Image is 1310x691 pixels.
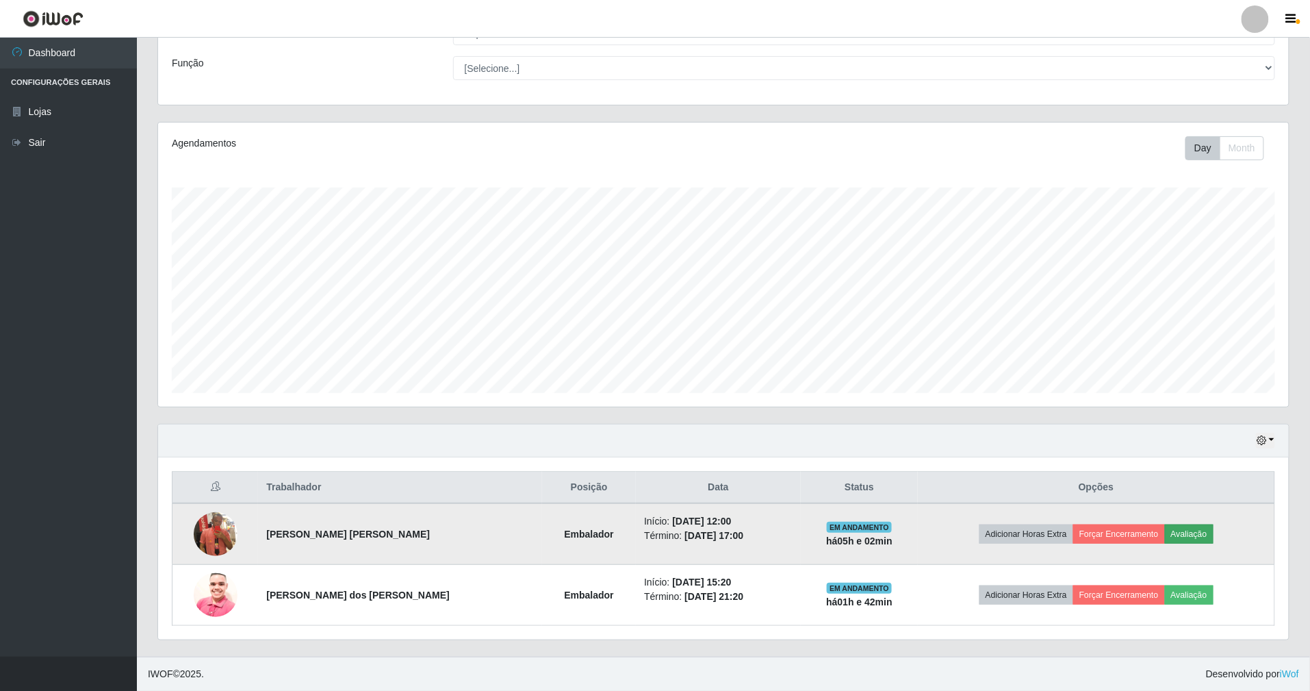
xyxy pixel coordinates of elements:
label: Função [172,56,204,71]
button: Month [1220,136,1264,160]
span: EM ANDAMENTO [827,522,892,533]
button: Avaliação [1165,586,1213,605]
div: First group [1185,136,1264,160]
span: EM ANDAMENTO [827,583,892,594]
button: Adicionar Horas Extra [979,525,1073,544]
img: 1744125761618.jpeg [194,566,237,625]
strong: [PERSON_NAME] dos [PERSON_NAME] [266,590,450,601]
time: [DATE] 12:00 [673,516,732,527]
th: Trabalhador [258,472,542,504]
span: IWOF [148,668,173,679]
span: © 2025 . [148,667,204,681]
strong: há 05 h e 02 min [826,536,892,546]
time: [DATE] 15:20 [673,577,732,588]
strong: [PERSON_NAME] [PERSON_NAME] [266,529,430,540]
button: Day [1185,136,1220,160]
strong: Embalador [565,590,614,601]
time: [DATE] 17:00 [684,530,743,541]
li: Início: [644,575,793,590]
strong: Embalador [565,529,614,540]
button: Adicionar Horas Extra [979,586,1073,605]
div: Agendamentos [172,136,619,151]
button: Forçar Encerramento [1073,586,1165,605]
span: Desenvolvido por [1206,667,1299,681]
th: Data [636,472,801,504]
strong: há 01 h e 42 min [826,596,892,607]
button: Avaliação [1165,525,1213,544]
li: Término: [644,529,793,543]
li: Término: [644,590,793,604]
th: Posição [542,472,636,504]
a: iWof [1280,668,1299,679]
img: CoreUI Logo [23,10,84,27]
time: [DATE] 21:20 [684,591,743,602]
div: Toolbar with button groups [1185,136,1275,160]
li: Início: [644,514,793,529]
th: Opções [918,472,1274,504]
button: Forçar Encerramento [1073,525,1165,544]
img: 1753635864219.jpeg [194,495,237,573]
th: Status [801,472,918,504]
